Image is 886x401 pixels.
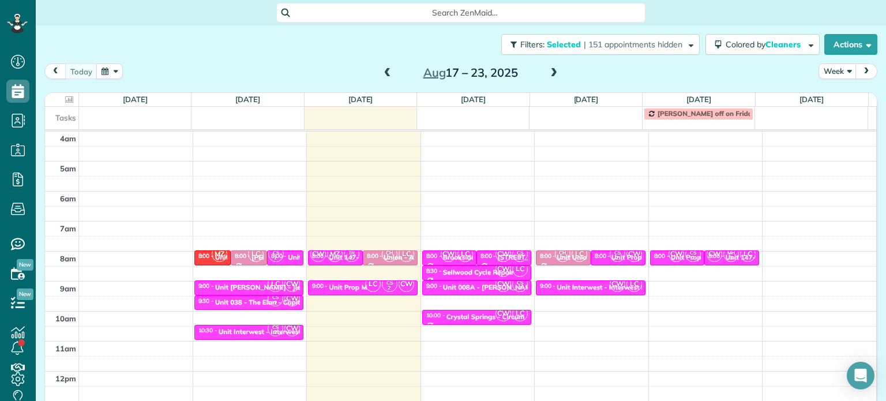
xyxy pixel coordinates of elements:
[329,283,367,291] div: Unit Prop M
[610,276,625,292] span: CW
[348,95,373,104] a: [DATE]
[268,298,283,309] small: 2
[269,253,283,264] small: 2
[441,246,456,262] span: CW
[399,66,543,79] h2: 17 – 23, 2025
[457,246,473,262] span: LC
[443,283,586,291] div: Unit 008A - [PERSON_NAME] Arms - Capital
[382,253,397,264] small: 2
[310,246,326,262] span: CW
[520,39,545,50] span: Filters:
[55,344,76,353] span: 11am
[44,63,66,79] button: prev
[855,63,877,79] button: next
[658,109,759,118] span: [PERSON_NAME] off on Fridays
[284,291,300,306] span: CW
[443,268,514,276] div: Sellwood Cycle Repair
[512,261,528,277] span: LC
[219,328,336,336] div: Unit Interwest - Interwest Properties
[513,283,527,294] small: 2
[610,253,625,264] small: 2
[235,95,260,104] a: [DATE]
[512,306,528,321] span: LC
[686,253,700,264] small: 2
[123,95,148,104] a: [DATE]
[495,34,700,55] a: Filters: Selected | 151 appointments hidden
[268,327,283,338] small: 2
[799,95,824,104] a: [DATE]
[584,39,682,50] span: | 151 appointments hidden
[60,284,76,293] span: 9am
[740,246,756,262] span: LC
[574,95,599,104] a: [DATE]
[212,246,227,262] span: MZ
[819,63,857,79] button: Week
[17,288,33,300] span: New
[399,246,414,262] span: LC
[705,34,820,55] button: Colored byCleaners
[60,134,76,143] span: 4am
[215,298,306,306] div: Unit 038 - The Elan - Capital
[382,283,397,294] small: 2
[268,276,283,292] span: LC
[215,283,336,291] div: Unit [PERSON_NAME] - Jle Properties
[344,253,359,264] small: 2
[60,224,76,233] span: 7am
[557,283,674,291] div: Unit Interwest - Interwest Properties
[55,314,76,323] span: 10am
[65,63,97,79] button: today
[724,253,738,264] small: 3
[726,39,805,50] span: Colored by
[501,34,700,55] button: Filters: Selected | 151 appointments hidden
[847,362,874,389] div: Open Intercom Messenger
[60,194,76,203] span: 6am
[60,254,76,263] span: 8am
[17,259,33,271] span: New
[399,276,414,292] span: CW
[686,95,711,104] a: [DATE]
[248,246,264,262] span: LC
[626,276,642,292] span: LC
[495,261,511,277] span: CW
[365,276,381,292] span: LC
[824,34,877,55] button: Actions
[446,313,525,321] div: Crystal Springs - Circum
[461,95,486,104] a: [DATE]
[495,276,511,292] span: CW
[626,246,642,262] span: CW
[707,246,722,262] span: CW
[513,253,527,264] small: 2
[547,39,581,50] span: Selected
[495,306,511,321] span: CW
[572,246,587,262] span: LC
[60,164,76,173] span: 5am
[284,276,300,292] span: CW
[55,374,76,383] span: 12pm
[669,246,684,262] span: CW
[284,321,300,336] span: CW
[423,65,446,80] span: Aug
[327,246,343,262] span: MZ
[555,253,570,264] small: 2
[765,39,802,50] span: Cleaners
[495,246,511,262] span: CW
